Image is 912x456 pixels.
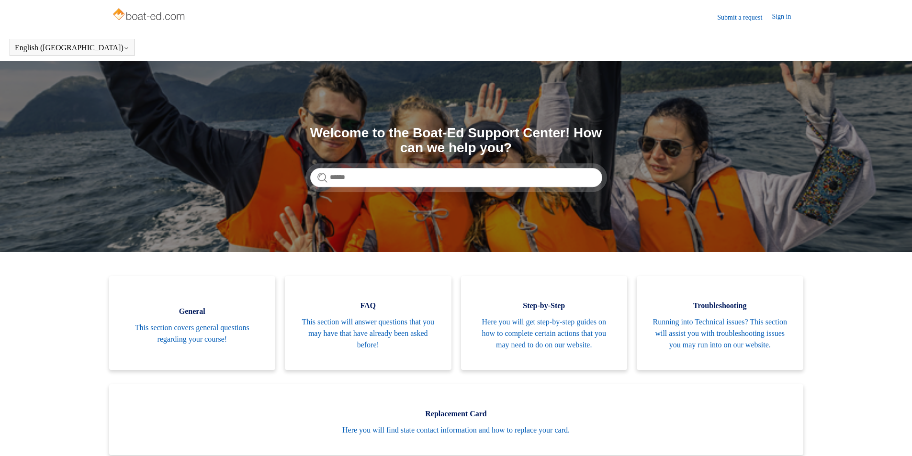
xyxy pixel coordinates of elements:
div: Live chat [880,424,905,449]
span: Troubleshooting [651,300,789,311]
span: Here you will get step-by-step guides on how to complete certain actions that you may need to do ... [475,316,613,351]
span: FAQ [299,300,437,311]
a: FAQ This section will answer questions that you may have that have already been asked before! [285,276,451,370]
span: Running into Technical issues? This section will assist you with troubleshooting issues you may r... [651,316,789,351]
a: Replacement Card Here you will find state contact information and how to replace your card. [109,384,803,455]
span: This section will answer questions that you may have that have already been asked before! [299,316,437,351]
a: Sign in [772,11,800,23]
h1: Welcome to the Boat-Ed Support Center! How can we help you? [310,126,602,156]
a: Submit a request [717,12,772,22]
a: General This section covers general questions regarding your course! [109,276,276,370]
a: Troubleshooting Running into Technical issues? This section will assist you with troubleshooting ... [637,276,803,370]
input: Search [310,168,602,187]
span: Here you will find state contact information and how to replace your card. [124,424,789,436]
span: Replacement Card [124,408,789,420]
span: Step-by-Step [475,300,613,311]
span: This section covers general questions regarding your course! [124,322,261,345]
span: General [124,306,261,317]
button: English ([GEOGRAPHIC_DATA]) [15,44,129,52]
img: Boat-Ed Help Center home page [112,6,188,25]
a: Step-by-Step Here you will get step-by-step guides on how to complete certain actions that you ma... [461,276,628,370]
